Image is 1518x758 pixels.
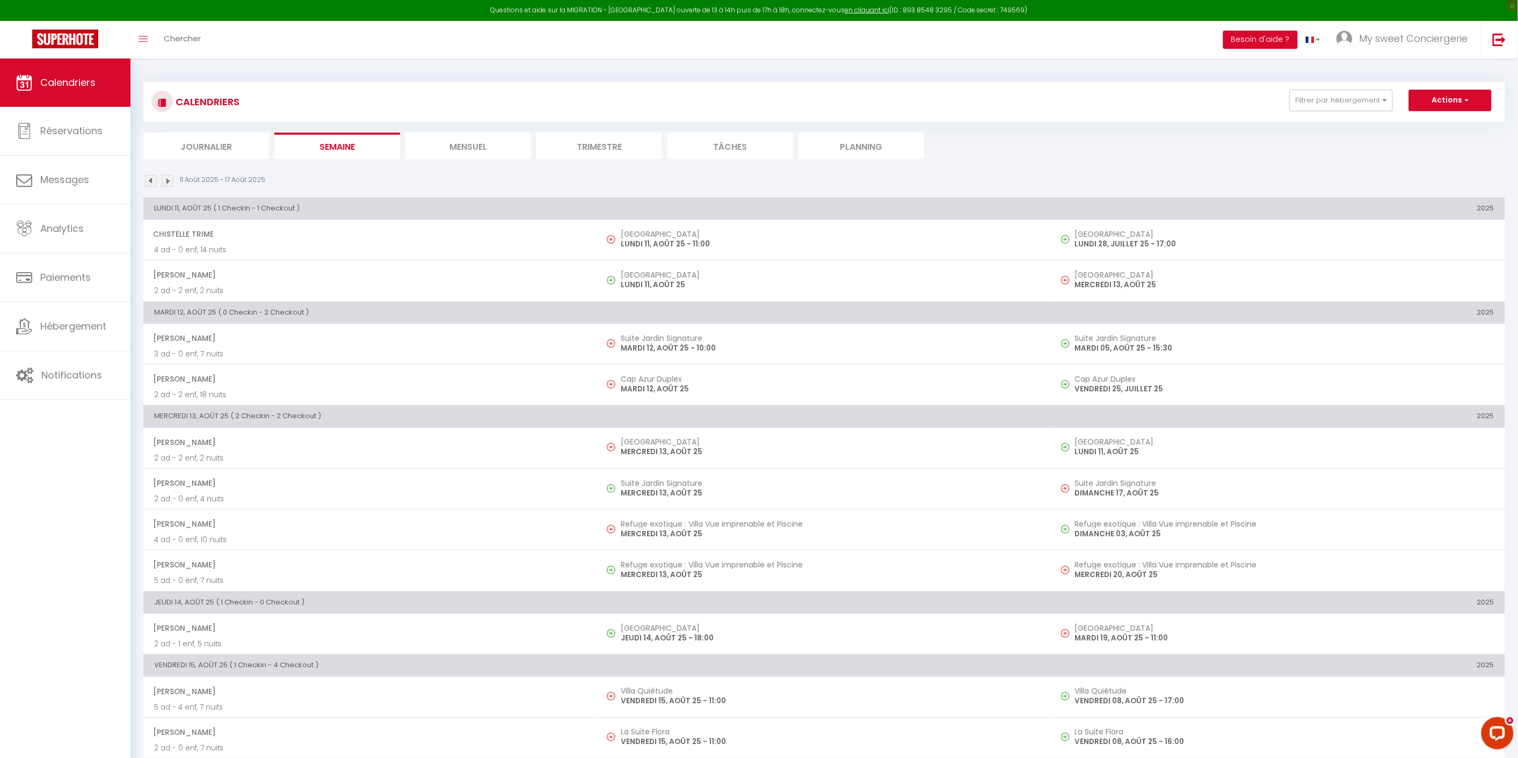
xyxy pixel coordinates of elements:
p: 11 Août 2025 - 17 Août 2025 [180,175,265,185]
p: 2 ad - 0 enf, 4 nuits [154,493,586,505]
button: Besoin d'aide ? [1223,31,1298,49]
p: MARDI 12, AOÛT 25 - 10:00 [621,342,1040,354]
h5: Villa Quiétude [1075,687,1494,695]
li: Planning [798,133,924,159]
h5: Refuge exotique : Villa Vue imprenable et Piscine [621,520,1040,528]
span: Réservations [40,124,103,137]
h5: [GEOGRAPHIC_DATA] [1075,271,1494,279]
p: MARDI 05, AOÛT 25 - 15:30 [1075,342,1494,354]
h5: Refuge exotique : Villa Vue imprenable et Piscine [621,560,1040,569]
p: 2 ad - 0 enf, 7 nuits [154,742,586,754]
span: Chistelle Trime [153,224,586,244]
img: NO IMAGE [1061,380,1070,389]
iframe: LiveChat chat widget [1473,713,1518,758]
th: LUNDI 11, AOÛT 25 ( 1 Checkin - 1 Checkout ) [143,198,1051,219]
p: MARDI 12, AOÛT 25 [621,383,1040,395]
h5: Suite Jardin Signature [1075,479,1494,487]
li: Tâches [667,133,793,159]
img: ... [1337,31,1353,47]
img: logout [1493,33,1506,46]
h5: [GEOGRAPHIC_DATA] [621,438,1040,446]
th: MERCREDI 13, AOÛT 25 ( 2 Checkin - 2 Checkout ) [143,406,1051,427]
h5: [GEOGRAPHIC_DATA] [1075,230,1494,238]
img: Super Booking [32,30,98,48]
img: NO IMAGE [607,733,615,741]
th: MARDI 12, AOÛT 25 ( 0 Checkin - 2 Checkout ) [143,302,1051,323]
h5: La Suite Flora [1075,727,1494,736]
th: 2025 [1051,406,1505,427]
h5: La Suite Flora [621,727,1040,736]
p: LUNDI 11, AOÛT 25 - 11:00 [621,238,1040,250]
span: [PERSON_NAME] [153,473,586,493]
span: [PERSON_NAME] [153,681,586,702]
p: VENDREDI 08, AOÛT 25 - 17:00 [1075,695,1494,706]
span: [PERSON_NAME] [153,265,586,285]
img: NO IMAGE [1061,629,1070,638]
th: 2025 [1051,592,1505,613]
img: NO IMAGE [1061,566,1070,574]
img: NO IMAGE [607,692,615,701]
p: MERCREDI 13, AOÛT 25 [1075,279,1494,290]
a: ... My sweet Conciergerie [1328,21,1481,59]
button: Filtrer par hébergement [1290,90,1393,111]
h5: [GEOGRAPHIC_DATA] [1075,624,1494,632]
p: 5 ad - 4 enf, 7 nuits [154,702,586,713]
span: Analytics [40,222,84,235]
span: Paiements [40,271,91,284]
p: 3 ad - 0 enf, 7 nuits [154,348,586,360]
span: [PERSON_NAME] [153,722,586,742]
h5: Suite Jardin Signature [621,334,1040,342]
span: [PERSON_NAME] [153,618,586,638]
img: NO IMAGE [1061,525,1070,534]
li: Trimestre [536,133,662,159]
p: MARDI 19, AOÛT 25 - 11:00 [1075,632,1494,644]
button: Actions [1409,90,1492,111]
span: My sweet Conciergerie [1360,32,1468,45]
h5: Suite Jardin Signature [1075,334,1494,342]
p: MERCREDI 20, AOÛT 25 [1075,569,1494,580]
span: [PERSON_NAME] [153,514,586,534]
p: MERCREDI 13, AOÛT 25 [621,446,1040,457]
p: VENDREDI 08, AOÛT 25 - 16:00 [1075,736,1494,747]
p: 2 ad - 2 enf, 2 nuits [154,453,586,464]
img: NO IMAGE [607,235,615,244]
li: Semaine [274,133,400,159]
li: Journalier [143,133,269,159]
h5: [GEOGRAPHIC_DATA] [1075,438,1494,446]
span: [PERSON_NAME] [153,432,586,453]
p: DIMANCHE 17, AOÛT 25 [1075,487,1494,499]
p: MERCREDI 13, AOÛT 25 [621,569,1040,580]
p: DIMANCHE 03, AOÛT 25 [1075,528,1494,540]
img: NO IMAGE [1061,443,1070,451]
p: MERCREDI 13, AOÛT 25 [621,528,1040,540]
h5: Suite Jardin Signature [621,479,1040,487]
span: Chercher [164,33,201,44]
img: NO IMAGE [1061,339,1070,348]
p: LUNDI 28, JUILLET 25 - 17:00 [1075,238,1494,250]
img: NO IMAGE [1061,276,1070,285]
span: [PERSON_NAME] [153,328,586,348]
span: Hébergement [40,319,106,333]
p: 2 ad - 1 enf, 5 nuits [154,638,586,650]
p: 2 ad - 2 enf, 2 nuits [154,285,586,296]
img: NO IMAGE [1061,484,1070,493]
p: 5 ad - 0 enf, 7 nuits [154,575,586,586]
p: VENDREDI 15, AOÛT 25 - 11:00 [621,695,1040,706]
h5: [GEOGRAPHIC_DATA] [621,624,1040,632]
th: 2025 [1051,302,1505,323]
p: 4 ad - 0 enf, 14 nuits [154,244,586,256]
img: NO IMAGE [607,339,615,348]
p: LUNDI 11, AOÛT 25 [621,279,1040,290]
span: Calendriers [40,76,96,89]
img: NO IMAGE [1061,733,1070,741]
span: [PERSON_NAME] [153,555,586,575]
p: JEUDI 14, AOÛT 25 - 18:00 [621,632,1040,644]
p: VENDREDI 15, AOÛT 25 - 11:00 [621,736,1040,747]
h5: Villa Quiétude [621,687,1040,695]
th: VENDREDI 15, AOÛT 25 ( 1 Checkin - 4 Checkout ) [143,655,1051,676]
img: NO IMAGE [1061,692,1070,701]
h5: Cap Azur Duplex [621,375,1040,383]
span: Messages [40,173,89,186]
